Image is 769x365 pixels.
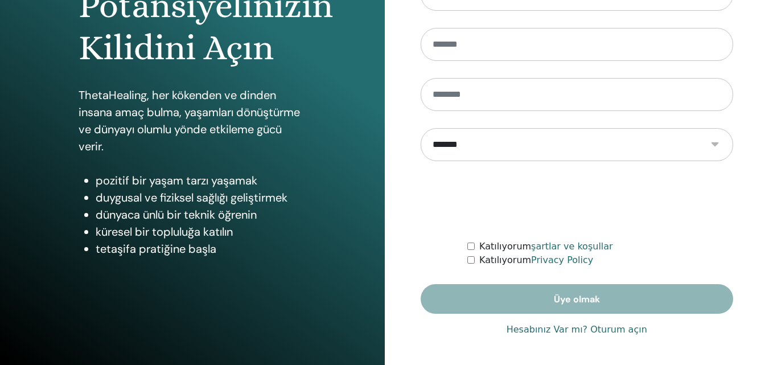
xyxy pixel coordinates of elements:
a: Hesabınız Var mı? Oturum açın [507,323,647,337]
iframe: reCAPTCHA [490,178,663,223]
label: Katılıyorum [479,253,593,267]
a: şartlar ve koşullar [531,241,613,252]
a: Privacy Policy [531,255,593,265]
label: Katılıyorum [479,240,613,253]
li: pozitif bir yaşam tarzı yaşamak [96,172,306,189]
li: küresel bir topluluğa katılın [96,223,306,240]
li: duygusal ve fiziksel sağlığı geliştirmek [96,189,306,206]
li: tetaşifa pratiğine başla [96,240,306,257]
p: ThetaHealing, her kökenden ve dinden insana amaç bulma, yaşamları dönüştürme ve dünyayı olumlu yö... [79,87,306,155]
li: dünyaca ünlü bir teknik öğrenin [96,206,306,223]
